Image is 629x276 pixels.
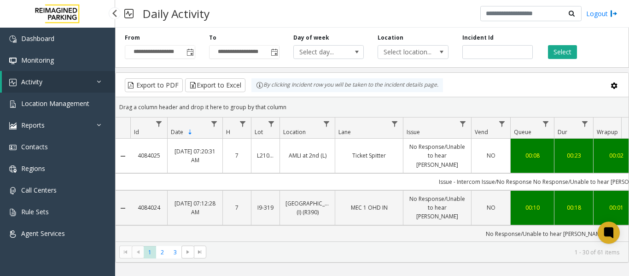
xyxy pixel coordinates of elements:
[256,82,263,89] img: infoIcon.svg
[21,56,54,65] span: Monitoring
[173,199,217,217] a: [DATE] 07:12:28 AM
[9,79,17,86] img: 'icon'
[21,186,57,194] span: Call Centers
[9,35,17,43] img: 'icon'
[475,128,488,136] span: Vend
[116,153,130,160] a: Collapse Details
[477,203,505,212] a: NO
[341,151,397,160] a: Ticket Spitter
[136,151,162,160] a: 4084025
[194,246,206,258] span: Go to the last page
[2,71,115,93] a: Activity
[138,2,214,25] h3: Daily Activity
[487,152,495,159] span: NO
[560,151,588,160] a: 00:23
[265,117,278,130] a: Lot Filter Menu
[21,99,89,108] span: Location Management
[124,2,134,25] img: pageIcon
[125,34,140,42] label: From
[9,57,17,65] img: 'icon'
[21,121,45,129] span: Reports
[586,9,617,18] a: Logout
[9,165,17,173] img: 'icon'
[255,128,263,136] span: Lot
[338,128,351,136] span: Lane
[516,151,548,160] a: 00:08
[116,117,629,241] div: Data table
[169,246,181,258] span: Page 3
[9,209,17,216] img: 'icon'
[171,128,183,136] span: Date
[341,203,397,212] a: MEC 1 OHD IN
[116,205,130,212] a: Collapse Details
[9,122,17,129] img: 'icon'
[579,117,591,130] a: Dur Filter Menu
[185,46,195,59] span: Toggle popup
[212,248,619,256] kendo-pager-info: 1 - 30 of 61 items
[156,246,169,258] span: Page 2
[409,194,466,221] a: No Response/Unable to hear [PERSON_NAME]
[462,34,494,42] label: Incident Id
[560,203,588,212] a: 00:18
[409,142,466,169] a: No Response/Unable to hear [PERSON_NAME]
[144,246,156,258] span: Page 1
[237,117,249,130] a: H Filter Menu
[9,187,17,194] img: 'icon'
[9,144,17,151] img: 'icon'
[125,78,183,92] button: Export to PDF
[226,128,230,136] span: H
[514,128,531,136] span: Queue
[477,151,505,160] a: NO
[516,203,548,212] a: 00:10
[173,147,217,164] a: [DATE] 07:20:31 AM
[9,100,17,108] img: 'icon'
[285,199,329,217] a: [GEOGRAPHIC_DATA] (I) (R390)
[136,203,162,212] a: 4084024
[257,203,274,212] a: I9-319
[184,248,192,256] span: Go to the next page
[378,34,403,42] label: Location
[320,117,333,130] a: Location Filter Menu
[153,117,165,130] a: Id Filter Menu
[269,46,279,59] span: Toggle popup
[496,117,508,130] a: Vend Filter Menu
[294,46,349,59] span: Select day...
[116,99,629,115] div: Drag a column header and drop it here to group by that column
[293,34,329,42] label: Day of week
[185,78,245,92] button: Export to Excel
[597,128,618,136] span: Wrapup
[251,78,443,92] div: By clicking Incident row you will be taken to the incident details page.
[540,117,552,130] a: Queue Filter Menu
[21,207,49,216] span: Rule Sets
[487,204,495,211] span: NO
[21,164,45,173] span: Regions
[228,203,245,212] a: 7
[21,229,65,238] span: Agent Services
[457,117,469,130] a: Issue Filter Menu
[21,34,54,43] span: Dashboard
[196,248,204,256] span: Go to the last page
[134,128,139,136] span: Id
[21,142,48,151] span: Contacts
[209,34,216,42] label: To
[21,77,42,86] span: Activity
[610,9,617,18] img: logout
[285,151,329,160] a: AMLI at 2nd (L)
[283,128,306,136] span: Location
[407,128,420,136] span: Issue
[378,46,434,59] span: Select location...
[181,246,194,258] span: Go to the next page
[186,129,194,136] span: Sortable
[389,117,401,130] a: Lane Filter Menu
[9,230,17,238] img: 'icon'
[208,117,221,130] a: Date Filter Menu
[548,45,577,59] button: Select
[228,151,245,160] a: 7
[558,128,567,136] span: Dur
[257,151,274,160] a: L21063800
